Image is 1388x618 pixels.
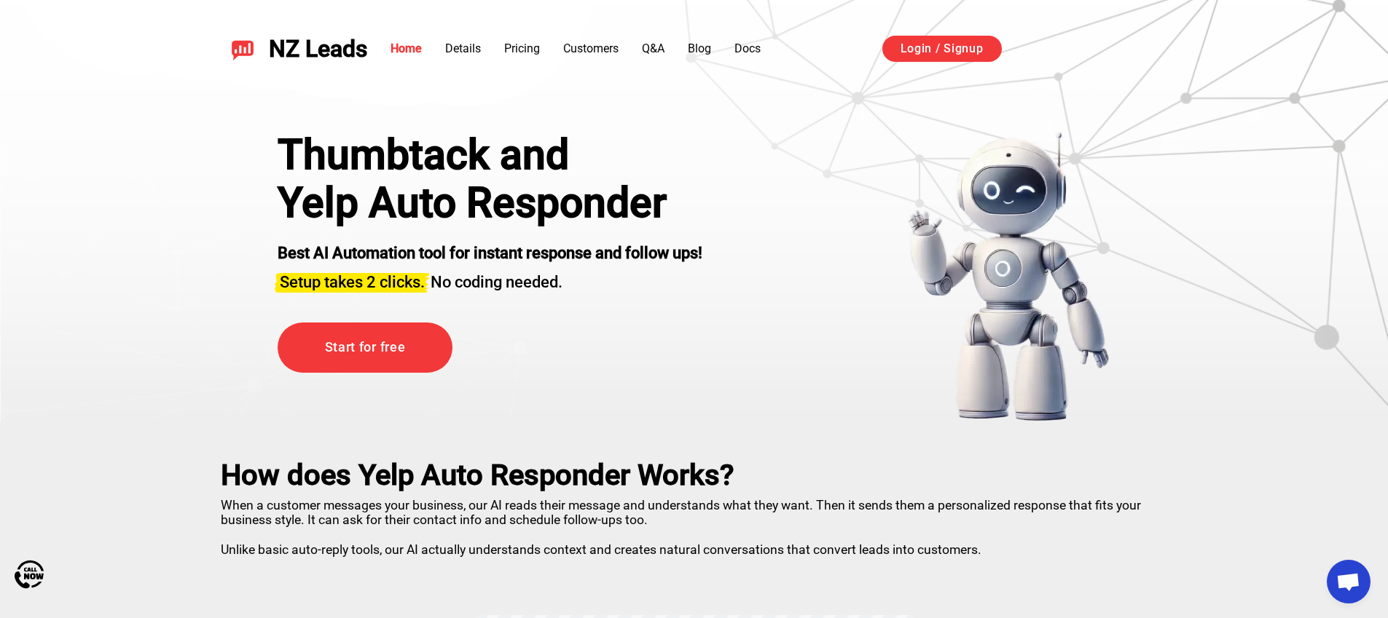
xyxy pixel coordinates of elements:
div: Thumbtack and [278,131,702,179]
span: Setup takes 2 clicks. [280,273,425,291]
h3: No coding needed. [278,264,702,293]
h2: How does Yelp Auto Responder Works? [221,459,1168,492]
img: yelp bot [907,131,1110,422]
a: Pricing [504,41,540,55]
img: Call Now [15,560,44,589]
a: Docs [734,41,761,55]
iframe: Sign in with Google Button [1016,33,1177,66]
a: Login / Signup [882,36,1002,62]
span: NZ Leads [269,36,367,63]
img: NZ Leads logo [231,37,254,60]
div: Open chat [1327,560,1371,603]
a: Blog [688,41,711,55]
a: Q&A [642,41,664,55]
a: Details [445,41,481,55]
h1: Yelp Auto Responder [278,179,702,227]
strong: Best AI Automation tool for instant response and follow ups! [278,244,702,262]
a: Customers [563,41,619,55]
a: Home [391,41,422,55]
p: When a customer messages your business, our AI reads their message and understands what they want... [221,492,1168,557]
a: Start for free [278,322,452,373]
